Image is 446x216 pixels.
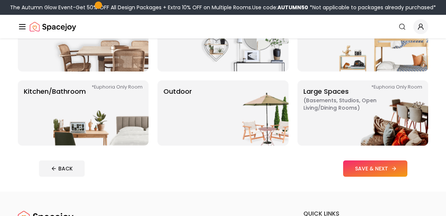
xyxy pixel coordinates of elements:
[10,4,436,11] div: The Autumn Glow Event-Get 50% OFF All Design Packages + Extra 10% OFF on Multiple Rooms.
[333,6,428,72] img: Kids' Bedroom/Nursery
[277,4,308,11] b: AUTUMN50
[303,97,396,112] span: ( Basements, Studios, Open living/dining rooms )
[39,160,85,177] button: BACK
[18,15,428,39] nav: Global
[53,6,149,72] img: Dining Room
[30,19,76,34] img: Spacejoy Logo
[53,80,149,146] img: Kitchen/Bathroom *Euphoria Only
[163,12,194,66] p: entryway
[193,80,289,146] img: Outdoor
[163,86,192,140] p: Outdoor
[30,19,76,34] a: Spacejoy
[193,6,289,72] img: entryway
[24,86,86,140] p: Kitchen/Bathroom
[252,4,308,11] span: Use code:
[343,160,407,177] button: SAVE & NEXT
[308,4,436,11] span: *Not applicable to packages already purchased*
[303,12,380,66] p: Kids' Bedroom/Nursery
[303,86,396,140] p: Large Spaces
[333,80,428,146] img: Large Spaces *Euphoria Only
[24,12,66,66] p: Dining Room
